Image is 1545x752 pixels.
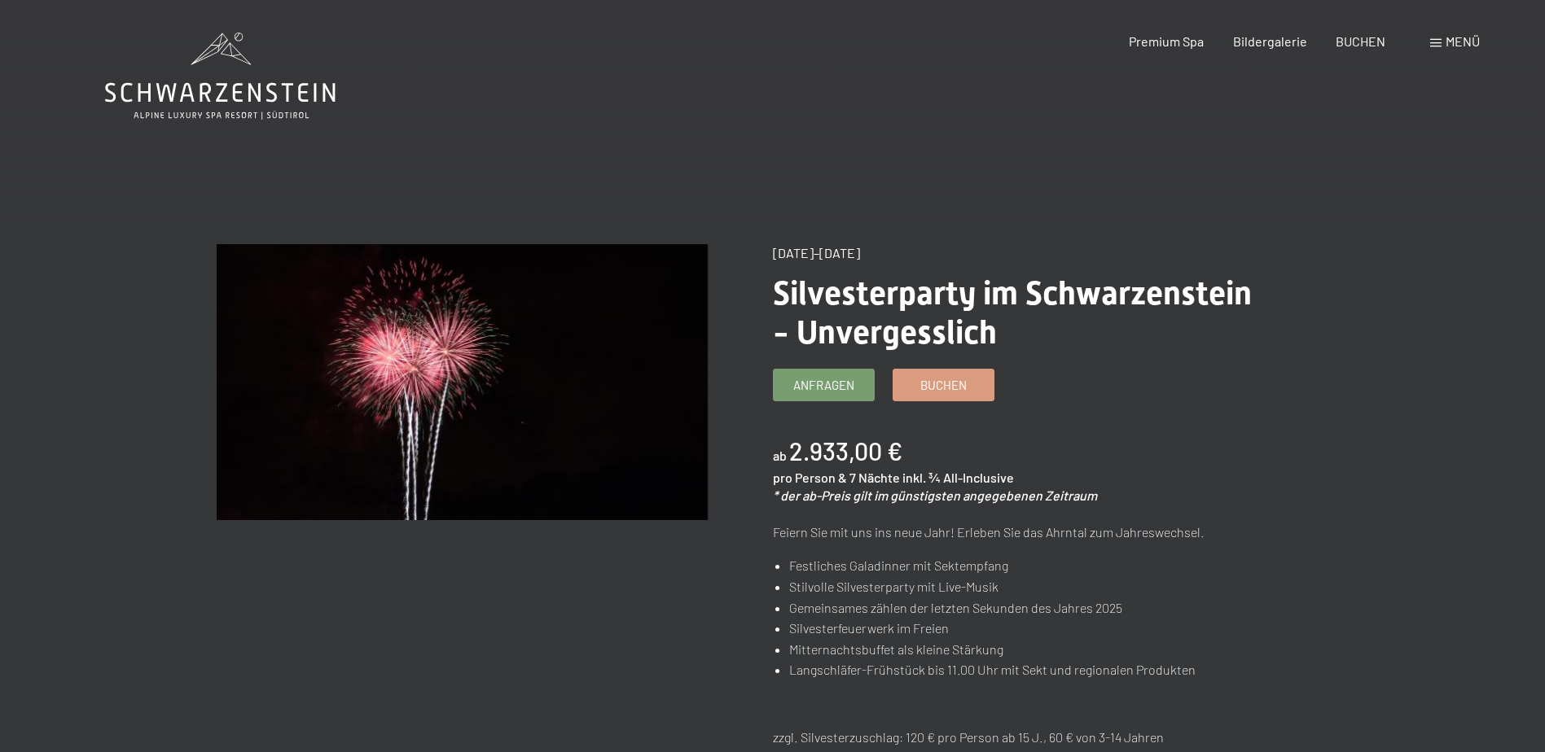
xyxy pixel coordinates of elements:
span: Menü [1446,33,1480,49]
a: BUCHEN [1336,33,1385,49]
em: * der ab-Preis gilt im günstigsten angegebenen Zeitraum [773,487,1097,503]
p: zzgl. Silvesterzuschlag: 120 € pro Person ab 15 J., 60 € von 3-14 Jahren [773,727,1264,748]
li: Langschläfer-Frühstück bis 11.00 Uhr mit Sekt und regionalen Produkten [789,659,1263,680]
li: Gemeinsames zählen der letzten Sekunden des Jahres 2025 [789,597,1263,619]
a: Buchen [893,369,994,400]
li: Stilvolle Silvesterparty mit Live-Musik [789,576,1263,597]
span: inkl. ¾ All-Inclusive [902,470,1014,485]
span: [DATE]–[DATE] [773,245,860,260]
span: pro Person & [773,470,847,485]
span: 7 Nächte [849,470,900,485]
p: Feiern Sie mit uns ins neue Jahr! Erleben Sie das Ahrntal zum Jahreswechsel. [773,522,1264,543]
span: Buchen [920,377,967,394]
li: Mitternachtsbuffet als kleine Stärkung [789,639,1263,660]
img: Silvesterparty im Schwarzenstein - Unvergesslich [217,244,708,520]
a: Bildergalerie [1233,33,1307,49]
b: 2.933,00 € [789,436,902,466]
li: Silvesterfeuerwerk im Freien [789,618,1263,639]
a: Anfragen [774,369,874,400]
span: Anfragen [793,377,854,394]
span: Silvesterparty im Schwarzenstein - Unvergesslich [773,274,1252,352]
span: ab [773,448,787,463]
li: Festliches Galadinner mit Sektempfang [789,555,1263,576]
a: Premium Spa [1129,33,1204,49]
